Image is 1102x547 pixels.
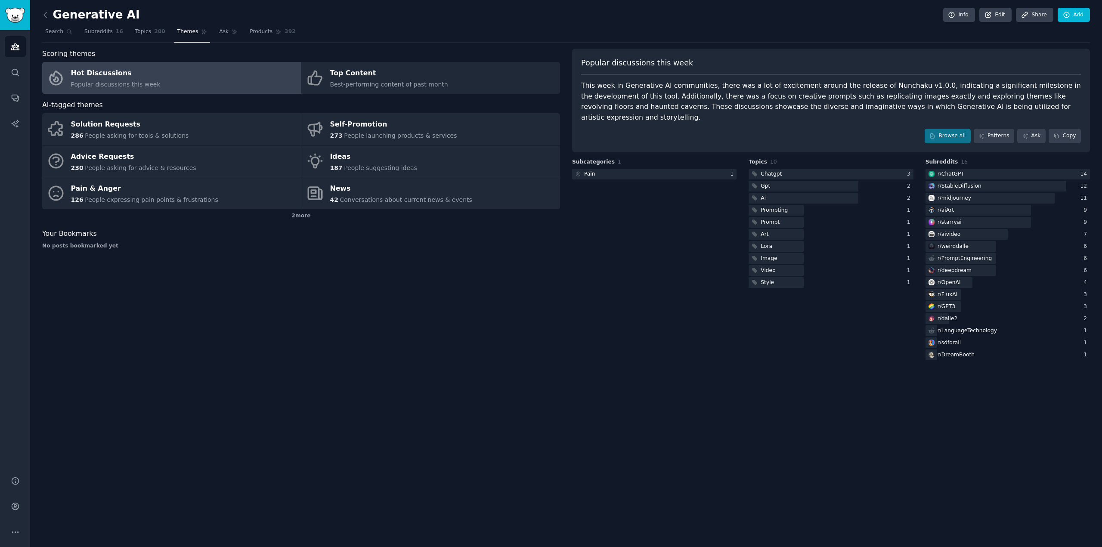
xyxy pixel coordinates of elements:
div: 2 [907,182,913,190]
img: GummySearch logo [5,8,25,23]
a: starryair/starryai9 [926,217,1090,228]
a: dalle2r/dalle22 [926,313,1090,324]
span: 187 [330,164,343,171]
div: r/ FluxAI [938,291,958,299]
a: Add [1058,8,1090,22]
a: Search [42,25,75,43]
div: 1 [907,255,913,263]
div: r/ midjourney [938,195,971,202]
a: FluxAIr/FluxAI3 [926,289,1090,300]
a: Prompting1 [749,205,913,216]
a: deepdreamr/deepdream6 [926,265,1090,276]
span: Best-performing content of past month [330,81,448,88]
a: Topics200 [132,25,168,43]
img: aiArt [929,207,935,213]
span: Your Bookmarks [42,229,97,239]
div: 2 [1083,315,1090,323]
a: Self-Promotion273People launching products & services [301,113,560,145]
a: StableDiffusionr/StableDiffusion12 [926,181,1090,192]
span: 126 [71,196,84,203]
img: DreamBooth [929,352,935,358]
span: 1 [618,159,621,165]
div: r/ deepdream [938,267,972,275]
a: Gpt2 [749,181,913,192]
span: Subreddits [84,28,113,36]
img: FluxAI [929,291,935,297]
div: Top Content [330,67,448,80]
div: 1 [1083,351,1090,359]
span: AI-tagged themes [42,100,103,111]
a: Products392 [247,25,298,43]
span: People asking for advice & resources [85,164,196,171]
div: Image [761,255,777,263]
a: Ai2 [749,193,913,204]
div: 1 [907,219,913,226]
div: Hot Discussions [71,67,161,80]
img: weirddalle [929,243,935,249]
img: ChatGPT [929,171,935,177]
div: 3 [1083,291,1090,299]
div: Video [761,267,775,275]
a: midjourneyr/midjourney11 [926,193,1090,204]
h2: Generative AI [42,8,140,22]
span: People suggesting ideas [344,164,417,171]
a: OpenAIr/OpenAI4 [926,277,1090,288]
a: Ask [216,25,241,43]
span: Subcategories [572,158,615,166]
a: Video1 [749,265,913,276]
div: r/ sdforall [938,339,961,347]
a: Ideas187People suggesting ideas [301,145,560,177]
div: r/ weirddalle [938,243,969,250]
a: Prompt1 [749,217,913,228]
a: Themes [174,25,210,43]
div: r/ aiArt [938,207,954,214]
a: Pain & Anger126People expressing pain points & frustrations [42,177,301,209]
span: Search [45,28,63,36]
a: r/LanguageTechnology1 [926,325,1090,336]
a: Ask [1017,129,1046,143]
a: Patterns [974,129,1014,143]
div: Lora [761,243,772,250]
span: Popular discussions this week [581,58,693,68]
div: News [330,182,472,196]
img: OpenAI [929,279,935,285]
div: Advice Requests [71,150,196,164]
button: Copy [1049,129,1081,143]
a: sdforallr/sdforall1 [926,337,1090,348]
div: 1 [1083,327,1090,335]
a: aivideor/aivideo7 [926,229,1090,240]
div: No posts bookmarked yet [42,242,560,250]
a: News42Conversations about current news & events [301,177,560,209]
div: r/ LanguageTechnology [938,327,997,335]
a: ChatGPTr/ChatGPT14 [926,169,1090,179]
div: 1 [907,267,913,275]
img: sdforall [929,340,935,346]
div: 3 [1083,303,1090,311]
span: Products [250,28,272,36]
img: aivideo [929,231,935,237]
div: Ai [761,195,766,202]
a: Subreddits16 [81,25,126,43]
div: 2 [907,195,913,202]
span: Topics [749,158,767,166]
a: r/PromptEngineering6 [926,253,1090,264]
span: 230 [71,164,84,171]
span: 286 [71,132,84,139]
span: Popular discussions this week [71,81,161,88]
div: Self-Promotion [330,118,457,132]
div: 3 [907,170,913,178]
img: StableDiffusion [929,183,935,189]
img: deepdream [929,267,935,273]
a: Style1 [749,277,913,288]
a: Top ContentBest-performing content of past month [301,62,560,94]
a: Solution Requests286People asking for tools & solutions [42,113,301,145]
span: 16 [961,159,968,165]
a: Browse all [925,129,971,143]
div: 1 [731,170,737,178]
span: 16 [116,28,123,36]
div: r/ starryai [938,219,962,226]
a: Edit [979,8,1012,22]
img: dalle2 [929,315,935,321]
div: Style [761,279,774,287]
div: r/ OpenAI [938,279,961,287]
